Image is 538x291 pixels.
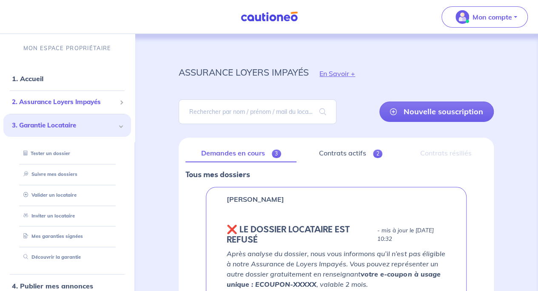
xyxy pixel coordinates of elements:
div: 3. Garantie Locataire [3,114,131,137]
a: Nouvelle souscription [379,102,494,122]
input: Rechercher par nom / prénom / mail du locataire [179,99,336,124]
a: Tester un dossier [20,150,70,156]
span: 2 [373,150,383,158]
div: Valider un locataire [14,188,121,202]
img: Cautioneo [237,11,301,22]
span: 3. Garantie Locataire [12,121,116,130]
span: 3 [272,150,282,158]
div: Découvrir la garantie [14,250,121,264]
h5: ❌️️ LE DOSSIER LOCATAIRE EST REFUSÉ [227,225,373,245]
button: illu_account_valid_menu.svgMon compte [441,6,528,28]
div: Suivre mes dossiers [14,167,121,181]
a: Découvrir la garantie [20,254,81,260]
button: En Savoir + [309,61,366,86]
p: Tous mes dossiers [185,169,487,180]
a: Inviter un locataire [20,213,75,219]
div: Mes garanties signées [14,229,121,243]
div: 1. Accueil [3,70,131,87]
span: 2. Assurance Loyers Impayés [12,97,116,107]
p: [PERSON_NAME] [227,194,284,204]
a: Demandes en cours3 [185,144,296,162]
div: Tester un dossier [14,147,121,161]
a: Contrats actifs2 [303,144,398,162]
a: Suivre mes dossiers [20,171,77,177]
div: Inviter un locataire [14,209,121,223]
p: MON ESPACE PROPRIÉTAIRE [23,44,111,52]
a: Mes garanties signées [20,233,83,239]
span: search [309,100,336,124]
p: assurance loyers impayés [179,65,309,80]
p: Après analyse du dossier, nous vous informons qu’il n’est pas éligible à notre Assurance de Loyer... [227,249,446,289]
p: - mis à jour le [DATE] 10:32 [377,226,446,243]
div: 2. Assurance Loyers Impayés [3,94,131,110]
a: 1. Accueil [12,74,43,83]
div: state: REJECTED, Context: NEW,MAYBE-CERTIFICATE,ALONE,RENTER-DOCUMENTS [227,225,446,245]
img: illu_account_valid_menu.svg [455,10,469,24]
p: Mon compte [473,12,512,22]
a: Valider un locataire [20,192,77,198]
a: 4. Publier mes annonces [12,282,93,290]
